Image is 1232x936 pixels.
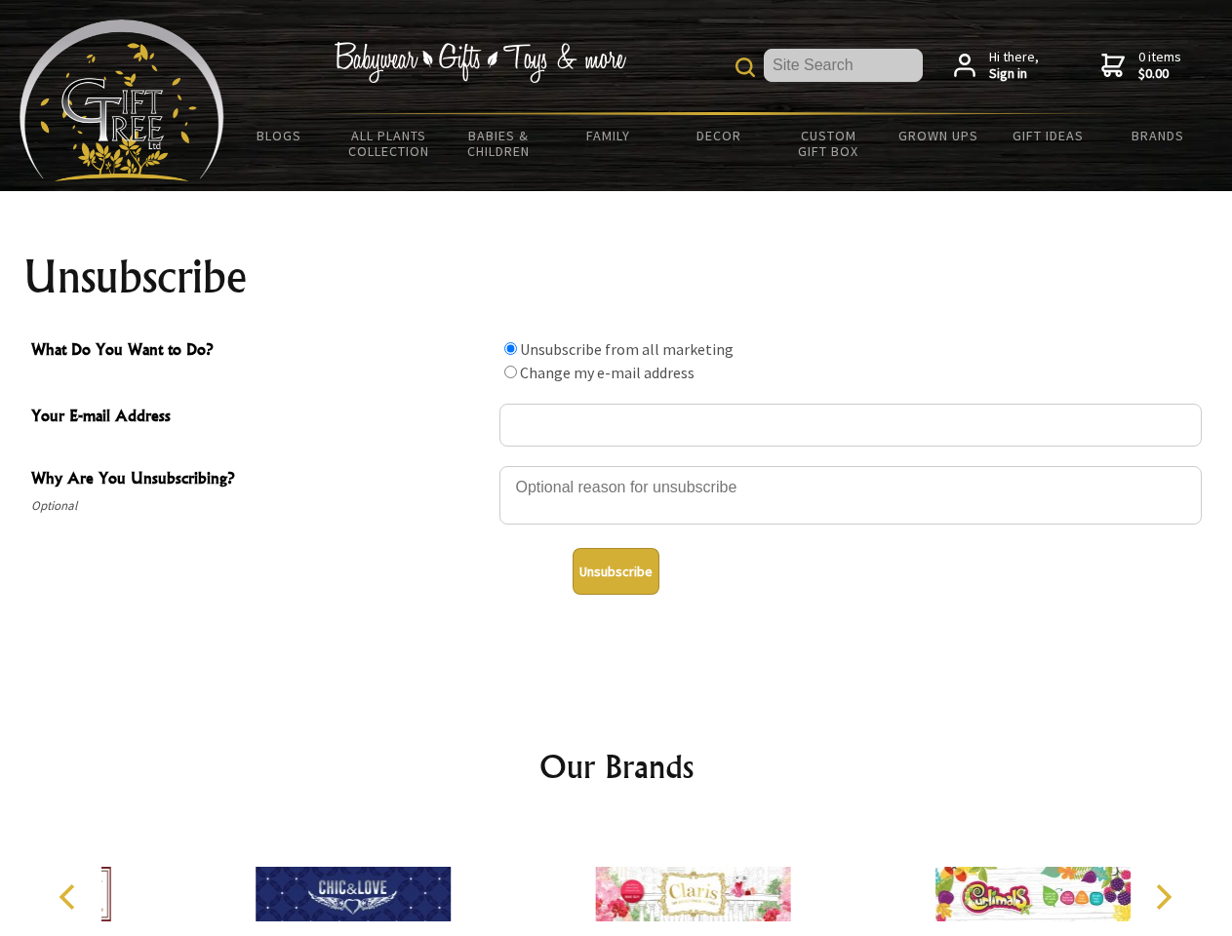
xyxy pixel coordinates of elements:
img: Babyware - Gifts - Toys and more... [20,19,224,181]
span: Why Are You Unsubscribing? [31,466,490,494]
h2: Our Brands [39,743,1194,790]
label: Change my e-mail address [520,363,695,382]
input: What Do You Want to Do? [504,342,517,355]
input: Site Search [764,49,923,82]
img: Babywear - Gifts - Toys & more [334,42,626,83]
a: Gift Ideas [993,115,1103,156]
strong: $0.00 [1138,65,1181,83]
a: Grown Ups [883,115,993,156]
input: What Do You Want to Do? [504,366,517,378]
a: 0 items$0.00 [1101,49,1181,83]
span: Hi there, [989,49,1039,83]
strong: Sign in [989,65,1039,83]
a: Family [554,115,664,156]
a: Custom Gift Box [774,115,884,172]
button: Unsubscribe [573,548,659,595]
a: Brands [1103,115,1213,156]
input: Your E-mail Address [499,404,1202,447]
a: BLOGS [224,115,335,156]
span: Your E-mail Address [31,404,490,432]
button: Next [1141,876,1184,918]
a: Babies & Children [444,115,554,172]
a: Decor [663,115,774,156]
img: product search [735,58,755,77]
span: Optional [31,494,490,518]
h1: Unsubscribe [23,253,1210,300]
a: All Plants Collection [335,115,445,172]
span: 0 items [1138,48,1181,83]
a: Hi there,Sign in [954,49,1039,83]
textarea: Why Are You Unsubscribing? [499,466,1202,525]
label: Unsubscribe from all marketing [520,339,734,359]
span: What Do You Want to Do? [31,337,490,366]
button: Previous [49,876,92,918]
